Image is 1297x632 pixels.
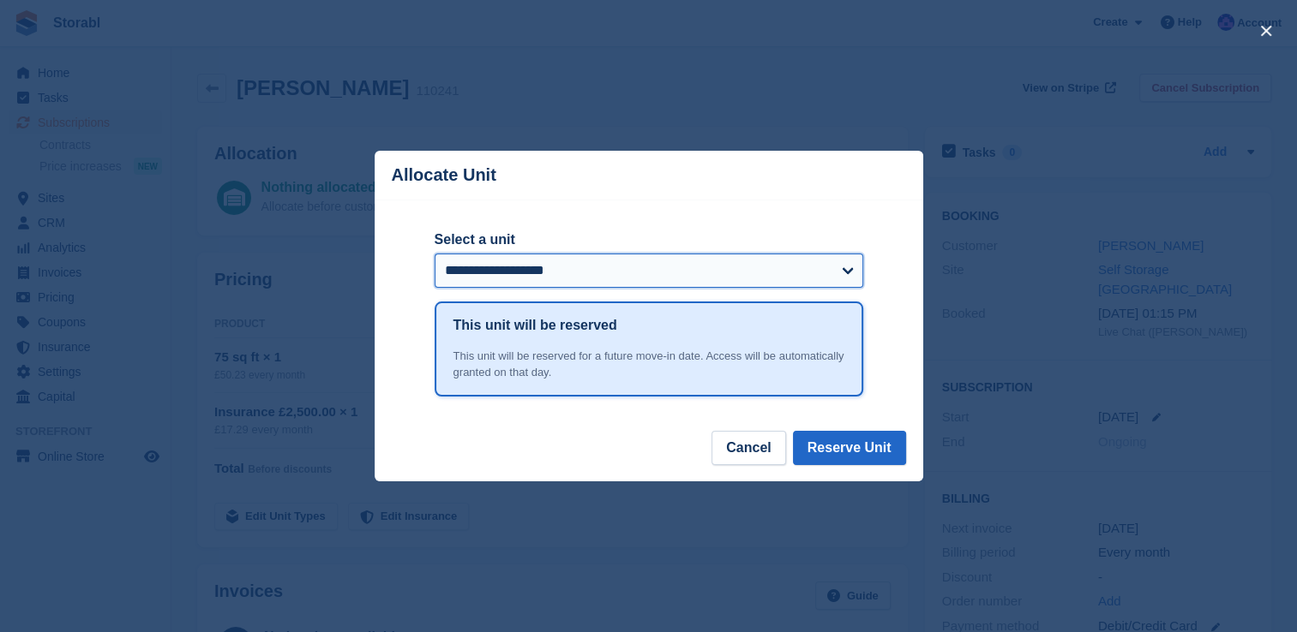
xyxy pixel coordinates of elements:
button: Cancel [712,431,785,465]
h1: This unit will be reserved [453,315,617,336]
label: Select a unit [435,230,863,250]
button: close [1252,17,1280,45]
button: Reserve Unit [793,431,906,465]
p: Allocate Unit [392,165,496,185]
div: This unit will be reserved for a future move-in date. Access will be automatically granted on tha... [453,348,844,381]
